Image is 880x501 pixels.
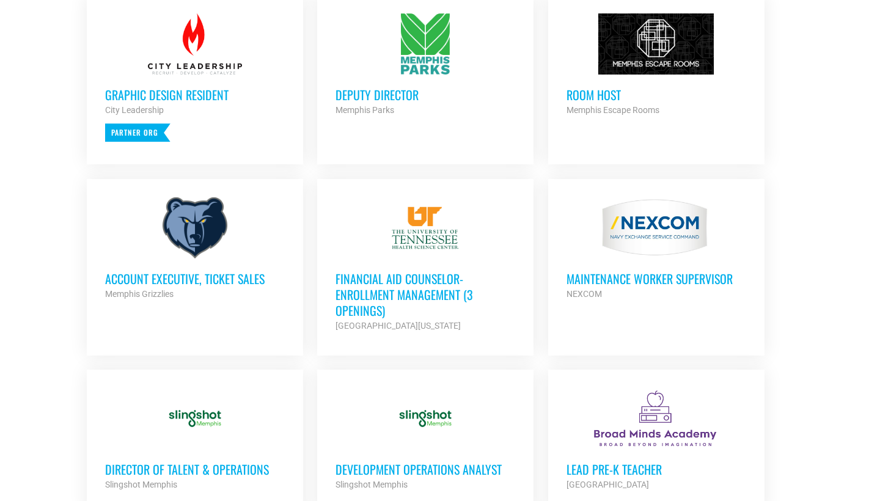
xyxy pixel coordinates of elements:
strong: Slingshot Memphis [105,480,177,489]
a: MAINTENANCE WORKER SUPERVISOR NEXCOM [548,179,765,320]
h3: Room Host [566,87,746,103]
h3: MAINTENANCE WORKER SUPERVISOR [566,271,746,287]
p: Partner Org [105,123,170,142]
strong: Memphis Parks [335,105,394,115]
h3: Financial Aid Counselor-Enrollment Management (3 Openings) [335,271,515,318]
h3: Account Executive, Ticket Sales [105,271,285,287]
strong: [GEOGRAPHIC_DATA] [566,480,649,489]
strong: NEXCOM [566,289,602,299]
strong: City Leadership [105,105,164,115]
strong: Memphis Grizzlies [105,289,174,299]
h3: Director of Talent & Operations [105,461,285,477]
strong: Slingshot Memphis [335,480,408,489]
h3: Graphic Design Resident [105,87,285,103]
a: Financial Aid Counselor-Enrollment Management (3 Openings) [GEOGRAPHIC_DATA][US_STATE] [317,179,533,351]
h3: Deputy Director [335,87,515,103]
a: Account Executive, Ticket Sales Memphis Grizzlies [87,179,303,320]
h3: Lead Pre-K Teacher [566,461,746,477]
strong: Memphis Escape Rooms [566,105,659,115]
h3: Development Operations Analyst [335,461,515,477]
strong: [GEOGRAPHIC_DATA][US_STATE] [335,321,461,331]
